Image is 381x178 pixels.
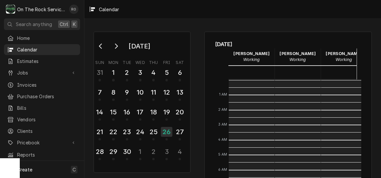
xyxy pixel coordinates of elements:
[275,48,321,65] div: Rich Ortega - Working
[243,57,260,62] em: Working
[217,107,229,112] span: 2 AM
[279,51,316,56] strong: [PERSON_NAME]
[321,48,367,65] div: Todd Brady - Working
[173,58,187,66] th: Saturday
[17,58,77,65] span: Estimates
[175,127,185,137] div: 27
[93,58,106,66] th: Sunday
[147,58,160,66] th: Thursday
[135,127,145,137] div: 24
[122,107,132,117] div: 16
[4,18,80,30] button: Search anythingCtrlK
[135,107,145,117] div: 17
[161,107,172,117] div: 19
[17,46,77,53] span: Calendar
[109,41,123,51] button: Go to next month
[17,104,77,111] span: Bills
[4,67,80,78] a: Go to Jobs
[4,91,80,102] a: Purchase Orders
[175,107,185,117] div: 20
[175,147,185,157] div: 4
[69,5,78,14] div: Rich Ortega's Avatar
[108,87,118,97] div: 8
[17,128,77,134] span: Clients
[4,149,80,160] a: Reports
[94,41,107,51] button: Go to previous month
[133,58,147,66] th: Wednesday
[17,139,67,146] span: Pricebook
[148,147,159,157] div: 2
[217,137,229,142] span: 4 AM
[4,114,80,125] a: Vendors
[108,68,118,77] div: 1
[17,69,67,76] span: Jobs
[17,151,77,158] span: Reports
[73,166,76,173] span: C
[135,147,145,157] div: 1
[108,127,118,137] div: 22
[175,68,185,77] div: 6
[148,107,159,117] div: 18
[4,103,80,113] a: Bills
[16,21,52,28] span: Search anything
[215,40,361,48] span: [DATE]
[217,167,229,172] span: 6 AM
[95,87,105,97] div: 7
[4,126,80,136] a: Clients
[122,147,132,157] div: 30
[17,93,77,100] span: Purchase Orders
[95,127,105,137] div: 21
[218,92,229,97] span: 1 AM
[148,87,159,97] div: 11
[17,81,77,88] span: Invoices
[6,5,15,14] div: O
[95,147,105,157] div: 28
[161,147,172,157] div: 3
[161,127,172,137] div: 26
[122,127,132,137] div: 23
[94,32,190,173] div: Calendar Day Picker
[217,122,229,127] span: 3 AM
[160,58,173,66] th: Friday
[4,33,80,44] a: Home
[95,107,105,117] div: 14
[148,127,159,137] div: 25
[217,152,229,157] span: 5 AM
[69,5,78,14] div: RO
[17,35,77,42] span: Home
[73,21,76,28] span: K
[148,68,159,77] div: 4
[4,56,80,67] a: Estimates
[120,58,133,66] th: Tuesday
[336,57,352,62] em: Working
[289,57,306,62] em: Working
[17,116,77,123] span: Vendors
[161,87,172,97] div: 12
[135,68,145,77] div: 3
[175,87,185,97] div: 13
[135,87,145,97] div: 10
[108,147,118,157] div: 29
[17,6,66,13] div: On The Rock Services
[4,79,80,90] a: Invoices
[326,51,362,56] strong: [PERSON_NAME]
[161,68,172,77] div: 5
[60,21,68,28] span: Ctrl
[122,87,132,97] div: 9
[6,5,15,14] div: On The Rock Services's Avatar
[4,44,80,55] a: Calendar
[17,167,32,172] span: Create
[126,41,153,52] div: [DATE]
[95,68,105,77] div: 31
[228,48,275,65] div: Ray Beals - Working
[4,137,80,148] a: Go to Pricebook
[106,58,120,66] th: Monday
[233,51,270,56] strong: [PERSON_NAME]
[108,107,118,117] div: 15
[122,68,132,77] div: 2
